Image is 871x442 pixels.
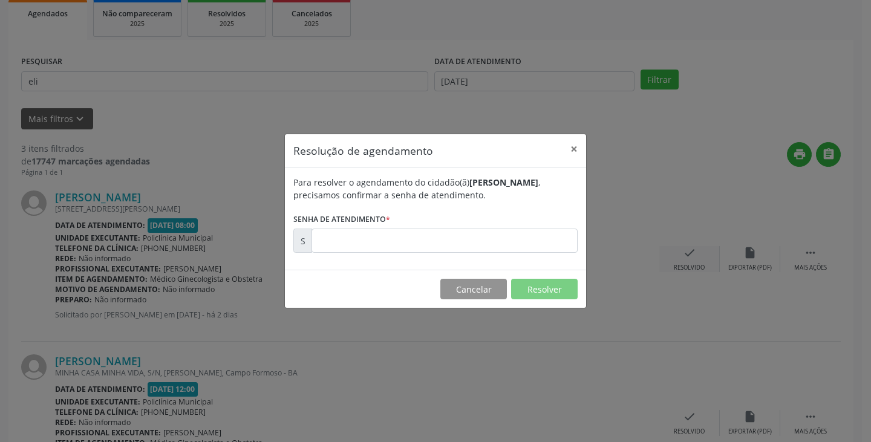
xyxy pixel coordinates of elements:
button: Cancelar [440,279,507,299]
button: Close [562,134,586,164]
button: Resolver [511,279,578,299]
div: S [293,229,312,253]
label: Senha de atendimento [293,210,390,229]
b: [PERSON_NAME] [469,177,538,188]
div: Para resolver o agendamento do cidadão(ã) , precisamos confirmar a senha de atendimento. [293,176,578,201]
h5: Resolução de agendamento [293,143,433,158]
